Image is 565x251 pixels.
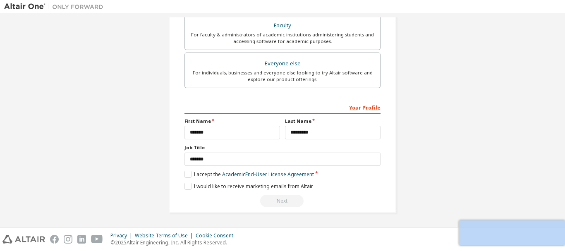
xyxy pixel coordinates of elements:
[184,171,314,178] label: I accept the
[190,58,375,69] div: Everyone else
[91,235,103,244] img: youtube.svg
[196,232,238,239] div: Cookie Consent
[459,220,565,245] iframe: reCAPTCHA
[110,232,135,239] div: Privacy
[2,235,45,244] img: altair_logo.svg
[190,20,375,31] div: Faculty
[64,235,72,244] img: instagram.svg
[222,171,314,178] a: Academic End-User License Agreement
[190,69,375,83] div: For individuals, businesses and everyone else looking to try Altair software and explore our prod...
[77,235,86,244] img: linkedin.svg
[4,2,108,11] img: Altair One
[184,144,381,151] label: Job Title
[110,239,238,246] p: © 2025 Altair Engineering, Inc. All Rights Reserved.
[135,232,196,239] div: Website Terms of Use
[184,183,313,190] label: I would like to receive marketing emails from Altair
[184,195,381,207] div: You need to provide your academic email
[190,31,375,45] div: For faculty & administrators of academic institutions administering students and accessing softwa...
[285,118,381,124] label: Last Name
[50,235,59,244] img: facebook.svg
[184,100,381,114] div: Your Profile
[184,118,280,124] label: First Name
